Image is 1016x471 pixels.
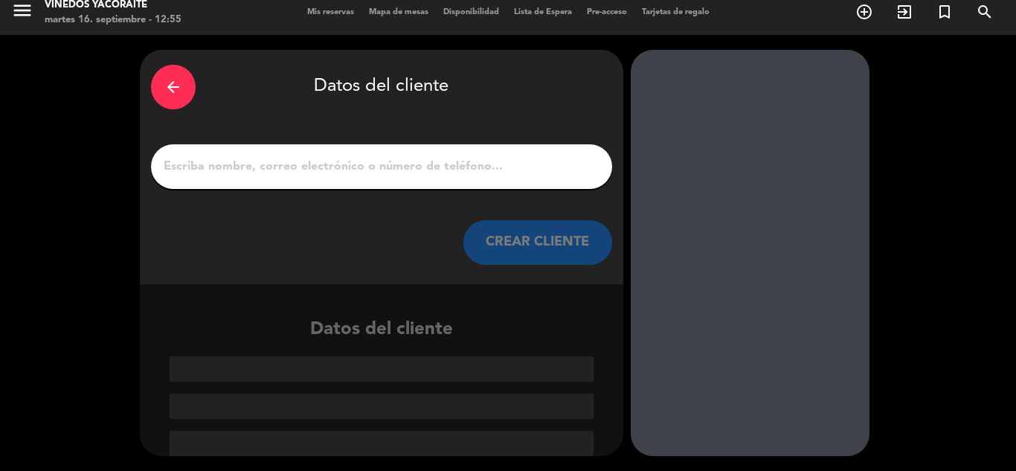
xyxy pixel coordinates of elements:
i: search [976,3,994,21]
i: arrow_back [164,78,182,96]
span: Mapa de mesas [361,8,436,16]
span: Lista de Espera [507,8,579,16]
i: turned_in_not [936,3,954,21]
input: Escriba nombre, correo electrónico o número de teléfono... [162,156,601,177]
i: add_circle_outline [855,3,873,21]
span: Disponibilidad [436,8,507,16]
button: CREAR CLIENTE [463,220,612,265]
div: martes 16. septiembre - 12:55 [45,13,181,28]
span: Tarjetas de regalo [634,8,717,16]
div: Datos del cliente [151,61,612,113]
i: exit_to_app [896,3,913,21]
span: Pre-acceso [579,8,634,16]
div: Datos del cliente [140,315,623,456]
span: Mis reservas [300,8,361,16]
